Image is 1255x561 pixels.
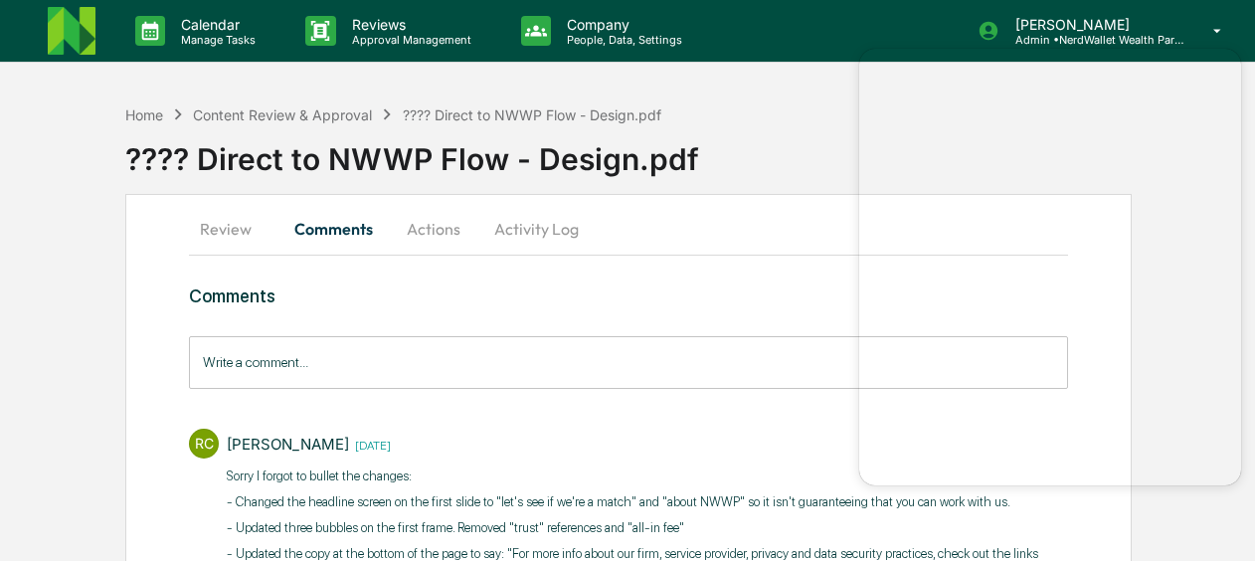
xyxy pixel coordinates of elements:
[403,106,661,123] div: ???? Direct to NWWP Flow - Design.pdf
[189,205,278,253] button: Review
[125,125,1255,177] div: ???? Direct to NWWP Flow - Design.pdf
[551,16,692,33] p: Company
[349,436,391,453] time: Friday, September 5, 2025 at 4:30:55 PM EDT
[189,429,219,459] div: RC
[859,49,1241,485] iframe: Customer support window
[389,205,478,253] button: Actions
[165,33,266,47] p: Manage Tasks
[189,285,1067,306] h3: Comments
[336,33,481,47] p: Approval Management
[227,435,349,454] div: [PERSON_NAME]
[227,518,1067,538] p: - Updated three bubbles on the first frame. Removed "trust" references and "all-in fee"
[999,16,1184,33] p: [PERSON_NAME]
[278,205,389,253] button: Comments
[551,33,692,47] p: People, Data, Settings
[189,205,1067,253] div: secondary tabs example
[125,106,163,123] div: Home
[48,7,95,55] img: logo
[227,467,1067,486] p: Sorry I forgot to bullet the changes:
[336,16,481,33] p: Reviews
[478,205,595,253] button: Activity Log
[999,33,1184,47] p: Admin • NerdWallet Wealth Partners
[193,106,372,123] div: Content Review & Approval
[1191,495,1245,549] iframe: Open customer support
[165,16,266,33] p: Calendar
[227,492,1067,512] p: - Changed the headline screen on the first slide to "let's see if we're a match" and "about NWWP"...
